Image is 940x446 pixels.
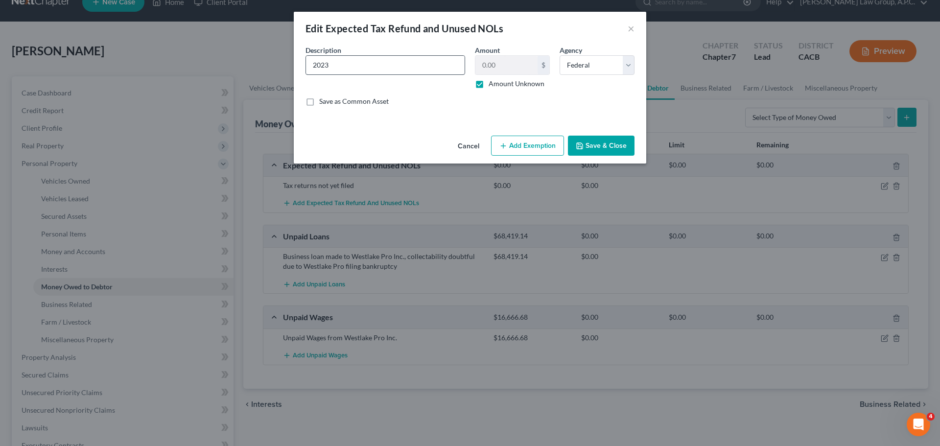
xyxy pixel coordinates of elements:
button: × [628,23,634,34]
label: Amount [475,45,500,55]
label: Save as Common Asset [319,96,389,106]
label: Amount Unknown [489,79,544,89]
span: 4 [927,413,935,421]
input: Describe... [306,56,465,74]
button: Save & Close [568,136,634,156]
iframe: Intercom live chat [907,413,930,436]
span: Description [305,46,341,54]
button: Add Exemption [491,136,564,156]
button: Cancel [450,137,487,156]
label: Agency [560,45,582,55]
div: $ [538,56,549,74]
div: Edit Expected Tax Refund and Unused NOLs [305,22,503,35]
input: 0.00 [475,56,538,74]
